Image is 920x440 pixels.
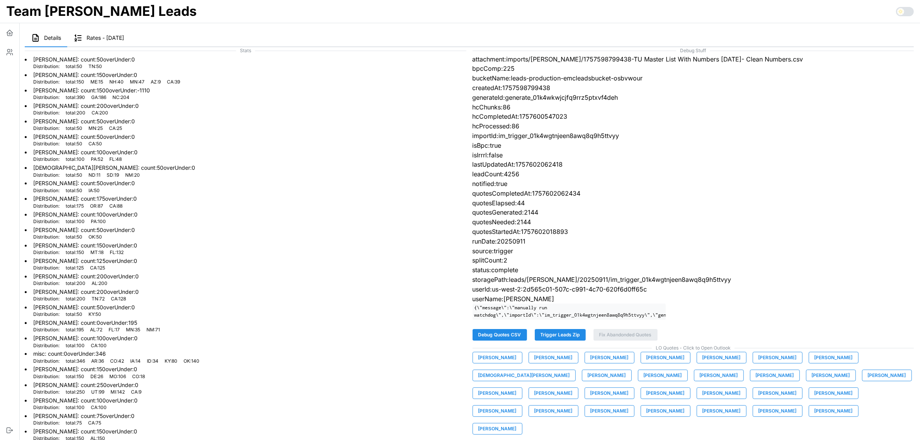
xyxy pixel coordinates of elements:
p: Distribution: [33,188,60,194]
p: attachment:imports/[PERSON_NAME]/1757598799438-TU Master List With Numbers [DATE]- Clean Numbers.csv [473,55,914,64]
span: Details [44,35,61,41]
p: [PERSON_NAME] : count: 150 overUnder: 0 [33,242,137,249]
p: Distribution: [33,156,60,163]
p: FL : 48 [109,156,122,163]
p: [PERSON_NAME] : count: 100 overUnder: 0 [33,148,138,156]
p: AL : 200 [92,280,107,287]
span: LO Quotes - Click to Open Outlook [473,344,914,352]
button: [PERSON_NAME] [473,352,522,363]
p: bpcComp:225 [473,64,914,73]
button: [PERSON_NAME] [529,387,578,399]
p: lastUpdatedAt:1757602062418 [473,160,914,169]
p: CA : 125 [90,265,105,271]
p: MO : 106 [109,373,126,380]
p: quotesElapsed:44 [473,198,914,208]
span: Trigger Leads Zip [541,329,580,340]
p: generateId:generate_01k4wkwjcjfq9rrz5ptxvf4deh [473,93,914,102]
p: CA : 75 [88,420,101,426]
p: Distribution: [33,172,60,179]
button: [DEMOGRAPHIC_DATA][PERSON_NAME] [473,370,576,381]
p: userName:[PERSON_NAME] [473,294,914,304]
p: FL : 132 [110,249,124,256]
p: ID : 34 [147,358,158,365]
span: [PERSON_NAME] [702,406,741,416]
p: total : 346 [66,358,85,365]
p: Distribution: [33,265,60,271]
p: userId:us-west-2:2d565c01-507c-c991-4c70-620f6d0ff65c [473,285,914,294]
p: MN : 25 [88,125,103,132]
p: KY : 80 [165,358,177,365]
p: misc : count: 0 overUnder: 346 [33,350,199,358]
p: notified:true [473,179,914,189]
p: total : 100 [66,156,85,163]
button: [PERSON_NAME] [529,405,578,417]
p: OR : 87 [90,203,103,210]
p: total : 50 [66,141,82,147]
button: [PERSON_NAME] [753,405,803,417]
span: [PERSON_NAME] [815,388,853,399]
p: [PERSON_NAME] : count: 150 overUnder: 0 [33,428,137,435]
p: Distribution: [33,249,60,256]
p: TN : 72 [92,296,105,302]
button: [PERSON_NAME] [638,370,688,381]
p: total : 50 [66,311,82,318]
span: [PERSON_NAME] [478,352,517,363]
p: MN : 35 [126,327,140,333]
span: [PERSON_NAME] [868,370,906,381]
p: KY : 50 [88,311,101,318]
p: CA : 39 [167,79,180,85]
p: [PERSON_NAME] : count: 50 overUnder: 0 [33,133,135,141]
p: OK : 50 [88,234,102,240]
p: total : 50 [66,188,82,194]
p: status:complete [473,265,914,275]
button: [PERSON_NAME] [753,387,803,399]
button: [PERSON_NAME] [809,405,859,417]
p: [PERSON_NAME] : count: 50 overUnder: 0 [33,304,135,311]
p: [PERSON_NAME] : count: 200 overUnder: 0 [33,102,139,110]
p: Distribution: [33,389,60,396]
p: [PERSON_NAME] : count: 100 overUnder: 0 [33,397,138,404]
p: total : 195 [66,327,84,333]
button: [PERSON_NAME] [473,405,522,417]
button: [PERSON_NAME] [694,370,744,381]
p: IA : 50 [88,188,100,194]
p: [PERSON_NAME] : count: 50 overUnder: 0 [33,179,135,187]
span: [PERSON_NAME] [590,406,629,416]
p: MT : 18 [90,249,104,256]
p: ME : 15 [90,79,103,85]
p: [PERSON_NAME] : count: 200 overUnder: 0 [33,273,139,280]
p: [PERSON_NAME] : count: 175 overUnder: 0 [33,195,137,203]
p: AZ : 9 [151,79,161,85]
span: [PERSON_NAME] [758,352,797,363]
p: hcProcessed:86 [473,121,914,131]
p: quotesStartedAt:1757602018893 [473,227,914,237]
p: Distribution: [33,311,60,318]
p: quotesNeeded:2144 [473,217,914,227]
p: total : 50 [66,63,82,70]
span: [PERSON_NAME] [702,388,741,399]
span: [PERSON_NAME] [756,370,794,381]
p: [PERSON_NAME] : count: 1500 overUnder: -1110 [33,87,150,94]
p: quotesCompletedAt:1757602062434 [473,189,914,198]
p: MN : 47 [130,79,145,85]
button: [PERSON_NAME] [529,352,578,363]
p: DE : 26 [90,373,103,380]
p: total : 125 [66,265,84,271]
span: [PERSON_NAME] [646,406,685,416]
p: [PERSON_NAME] : count: 150 overUnder: 0 [33,71,180,79]
p: [PERSON_NAME] : count: 50 overUnder: 0 [33,56,135,63]
p: PA : 100 [91,218,106,225]
span: [PERSON_NAME] [646,388,685,399]
p: total : 150 [66,249,84,256]
p: UT : 99 [91,389,104,396]
p: [PERSON_NAME] : count: 0 overUnder: 195 [33,319,160,327]
span: [PERSON_NAME] [590,352,629,363]
p: runDate:20250911 [473,237,914,246]
span: [PERSON_NAME] [815,406,853,416]
p: total : 100 [66,343,85,349]
p: CA : 100 [91,343,107,349]
p: Distribution: [33,358,60,365]
p: total : 100 [66,218,85,225]
p: FL : 17 [109,327,120,333]
button: [PERSON_NAME] [585,352,634,363]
